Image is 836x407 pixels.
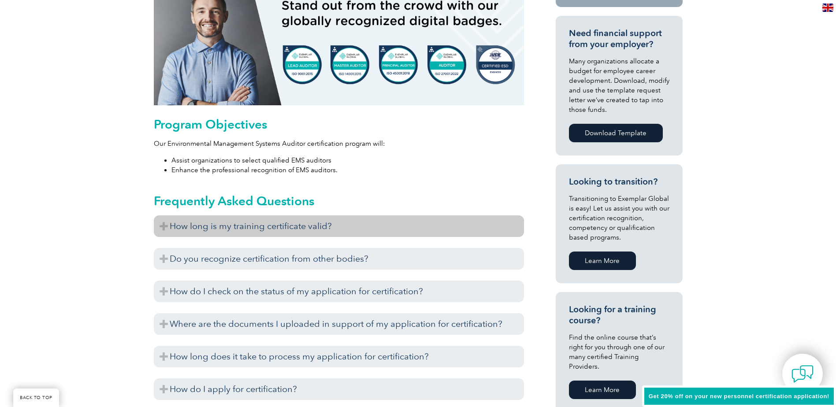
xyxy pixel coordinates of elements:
h3: How do I apply for certification? [154,378,524,400]
img: en [822,4,833,12]
h2: Frequently Asked Questions [154,194,524,208]
li: Enhance the professional recognition of EMS auditors. [171,165,524,175]
h3: How long does it take to process my application for certification? [154,346,524,367]
h2: Program Objectives [154,117,524,131]
a: Download Template [569,124,663,142]
a: BACK TO TOP [13,388,59,407]
p: Our Environmental Management Systems Auditor certification program will: [154,139,524,148]
p: Many organizations allocate a budget for employee career development. Download, modify and use th... [569,56,669,115]
p: Transitioning to Exemplar Global is easy! Let us assist you with our certification recognition, c... [569,194,669,242]
h3: Looking to transition? [569,176,669,187]
p: Find the online course that’s right for you through one of our many certified Training Providers. [569,333,669,371]
img: contact-chat.png [791,363,814,385]
h3: Looking for a training course? [569,304,669,326]
h3: Where are the documents I uploaded in support of my application for certification? [154,313,524,335]
span: Get 20% off on your new personnel certification application! [649,393,829,400]
h3: Need financial support from your employer? [569,28,669,50]
li: Assist organizations to select qualified EMS auditors [171,155,524,165]
a: Learn More [569,381,636,399]
h3: Do you recognize certification from other bodies? [154,248,524,270]
h3: How do I check on the status of my application for certification? [154,281,524,302]
h3: How long is my training certificate valid? [154,215,524,237]
a: Learn More [569,252,636,270]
